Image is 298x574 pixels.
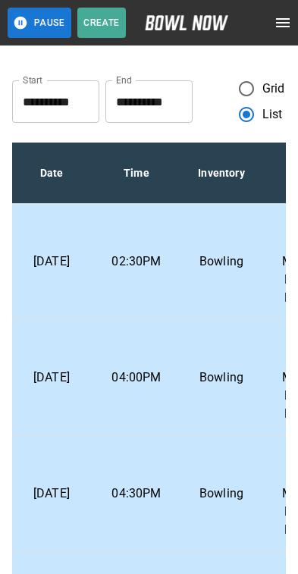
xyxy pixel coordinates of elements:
p: [DATE] [21,369,82,387]
th: Date [9,143,94,204]
th: Inventory [179,143,264,204]
th: Time [94,143,179,204]
span: List [262,105,283,124]
p: [DATE] [21,252,82,271]
p: Bowling [191,252,252,271]
button: open drawer [268,8,298,38]
button: Pause [8,8,71,38]
p: [DATE] [21,485,82,503]
button: Create [77,8,126,38]
p: 04:00PM [106,369,167,387]
p: Bowling [191,485,252,503]
input: Choose date, selected date is Oct 24, 2025 [105,80,193,123]
p: Bowling [191,369,252,387]
img: logo [145,15,228,30]
p: 02:30PM [106,252,167,271]
span: Grid [262,80,285,98]
input: Choose date, selected date is Sep 24, 2025 [12,80,99,123]
p: 04:30PM [106,485,167,503]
